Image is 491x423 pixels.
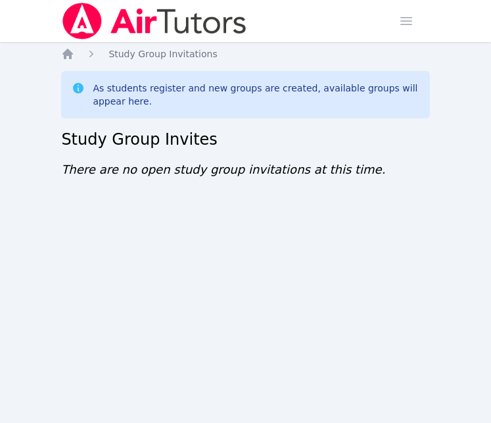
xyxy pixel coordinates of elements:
[61,129,429,150] h2: Study Group Invites
[61,47,429,61] nav: Breadcrumb
[93,82,419,108] div: As students register and new groups are created, available groups will appear here.
[108,49,217,59] span: Study Group Invitations
[61,162,385,176] span: There are no open study group invitations at this time.
[61,3,247,39] img: Air Tutors
[108,47,217,61] a: Study Group Invitations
